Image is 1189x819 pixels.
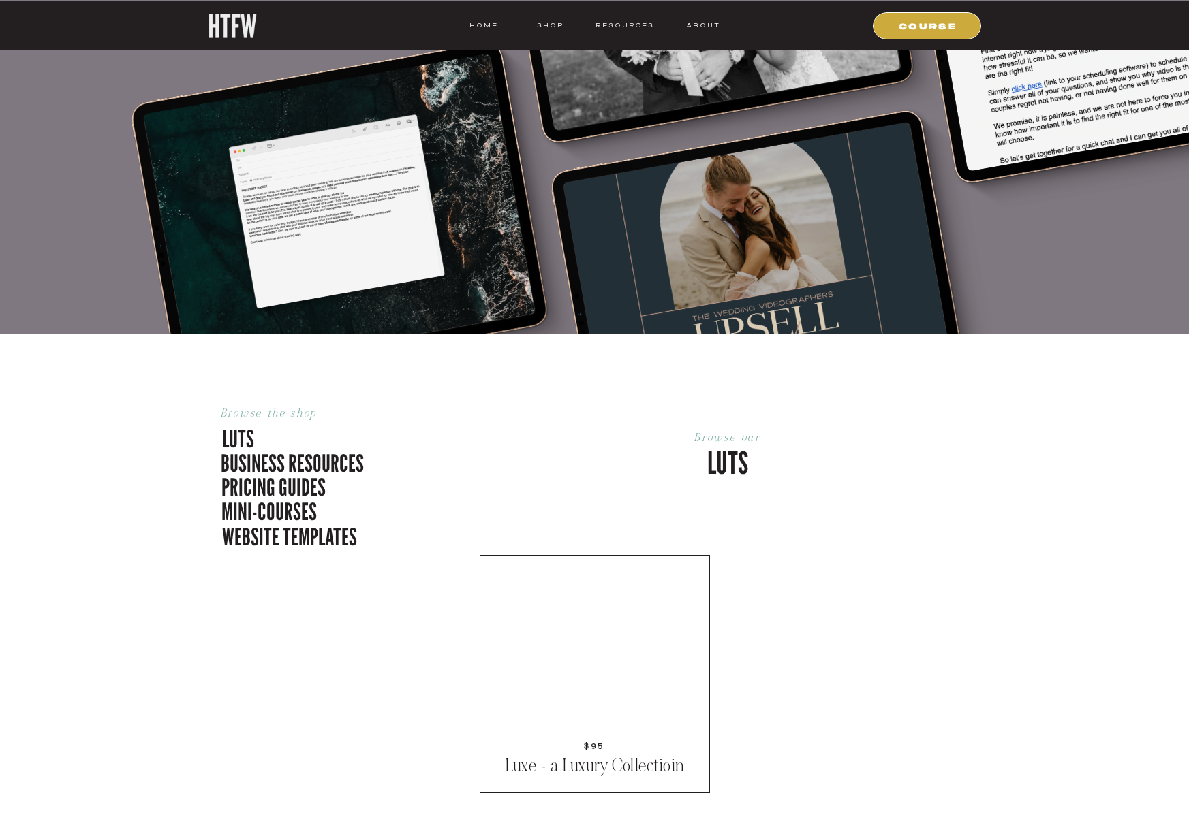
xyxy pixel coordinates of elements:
[222,520,360,549] a: website templates
[591,19,654,31] a: resources
[512,430,943,447] p: Browse our
[512,441,943,481] p: LUTS
[882,19,974,31] a: COURSE
[221,447,380,475] a: business resources
[221,406,428,422] p: Browse the shop
[222,422,360,451] a: luts
[497,740,693,754] a: $95
[685,19,720,31] a: ABOUT
[221,495,376,524] a: mini-courses
[524,19,578,31] a: shop
[497,756,693,779] a: Luxe - a Luxury Collectioin
[469,19,498,31] a: HOME
[221,470,396,499] a: pricing guides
